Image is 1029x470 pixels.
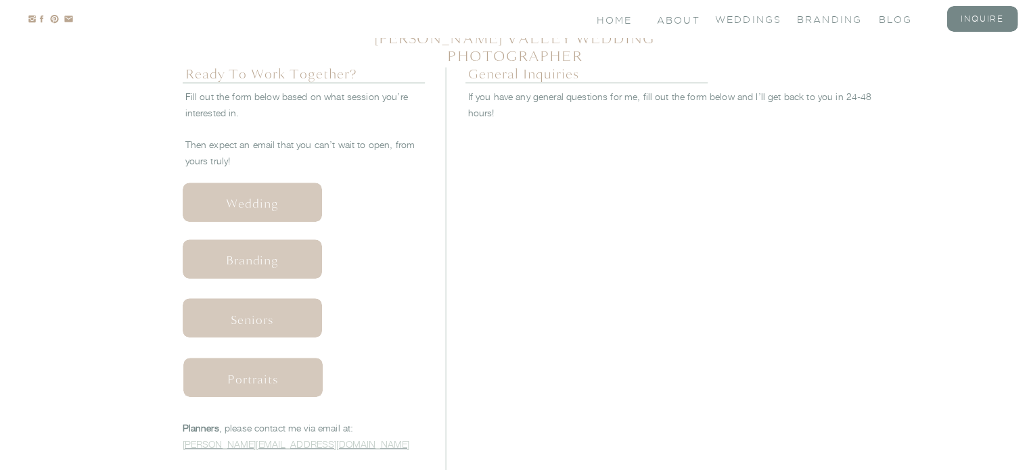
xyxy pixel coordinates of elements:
a: blog [879,13,933,24]
a: About [657,14,698,25]
a: [PERSON_NAME][EMAIL_ADDRESS][DOMAIN_NAME] [183,438,410,450]
h1: [PERSON_NAME] valley Wedding Photographer [308,30,723,52]
p: Fill out the form below based on what session you’re interested in. Then expect an email that you... [185,89,425,120]
a: inquire [955,13,1009,24]
p: ready to work together? [185,65,446,77]
a: Seniors [186,312,319,325]
a: branding [797,13,851,24]
a: Portraits [187,371,320,384]
p: , please contact me via email at: [183,420,425,451]
b: Planners [183,422,219,433]
a: Branding [186,252,319,266]
a: Wedding [186,195,319,210]
a: Weddings [715,13,769,24]
a: Home [597,14,634,25]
